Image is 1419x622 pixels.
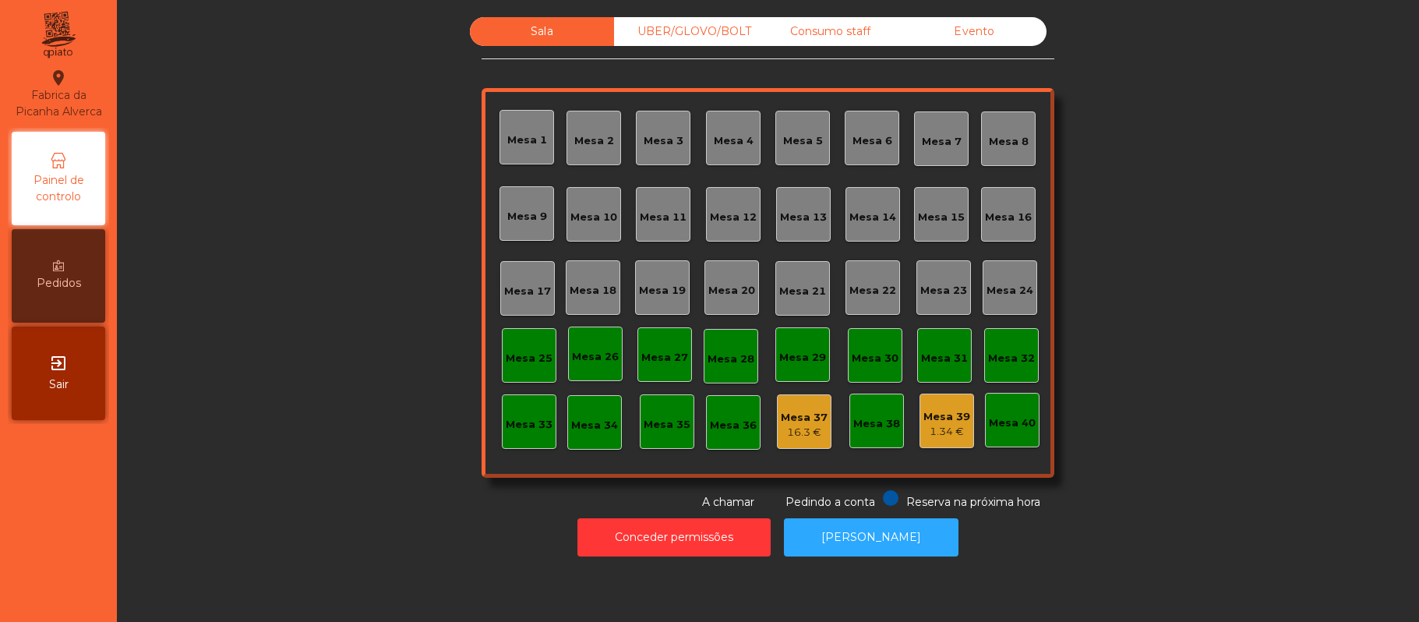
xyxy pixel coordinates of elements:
[918,210,965,225] div: Mesa 15
[784,518,958,557] button: [PERSON_NAME]
[923,424,970,440] div: 1.34 €
[574,133,614,149] div: Mesa 2
[49,69,68,87] i: location_on
[849,283,896,299] div: Mesa 22
[507,133,547,148] div: Mesa 1
[708,283,755,299] div: Mesa 20
[39,8,77,62] img: qpiato
[640,210,687,225] div: Mesa 11
[644,417,690,433] div: Mesa 35
[702,495,754,509] span: A chamar
[758,17,902,46] div: Consumo staff
[49,354,68,373] i: exit_to_app
[570,283,616,299] div: Mesa 18
[852,133,892,149] div: Mesa 6
[988,351,1035,366] div: Mesa 32
[781,410,828,426] div: Mesa 37
[849,210,896,225] div: Mesa 14
[710,210,757,225] div: Mesa 12
[989,134,1029,150] div: Mesa 8
[987,283,1033,299] div: Mesa 24
[506,351,552,366] div: Mesa 25
[785,495,875,509] span: Pedindo a conta
[49,376,69,393] span: Sair
[710,418,757,433] div: Mesa 36
[779,350,826,366] div: Mesa 29
[507,209,547,224] div: Mesa 9
[577,518,771,557] button: Conceder permissões
[570,210,617,225] div: Mesa 10
[470,17,614,46] div: Sala
[923,409,970,425] div: Mesa 39
[989,415,1036,431] div: Mesa 40
[12,69,104,120] div: Fabrica da Picanha Alverca
[920,283,967,299] div: Mesa 23
[985,210,1032,225] div: Mesa 16
[781,425,828,440] div: 16.3 €
[614,17,758,46] div: UBER/GLOVO/BOLT
[639,283,686,299] div: Mesa 19
[922,134,962,150] div: Mesa 7
[783,133,823,149] div: Mesa 5
[853,416,900,432] div: Mesa 38
[902,17,1047,46] div: Evento
[714,133,754,149] div: Mesa 4
[504,284,551,299] div: Mesa 17
[572,349,619,365] div: Mesa 26
[780,210,827,225] div: Mesa 13
[921,351,968,366] div: Mesa 31
[506,417,552,433] div: Mesa 33
[644,133,683,149] div: Mesa 3
[852,351,898,366] div: Mesa 30
[641,350,688,366] div: Mesa 27
[571,418,618,433] div: Mesa 34
[779,284,826,299] div: Mesa 21
[37,275,81,292] span: Pedidos
[16,172,101,205] span: Painel de controlo
[906,495,1040,509] span: Reserva na próxima hora
[708,352,754,367] div: Mesa 28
